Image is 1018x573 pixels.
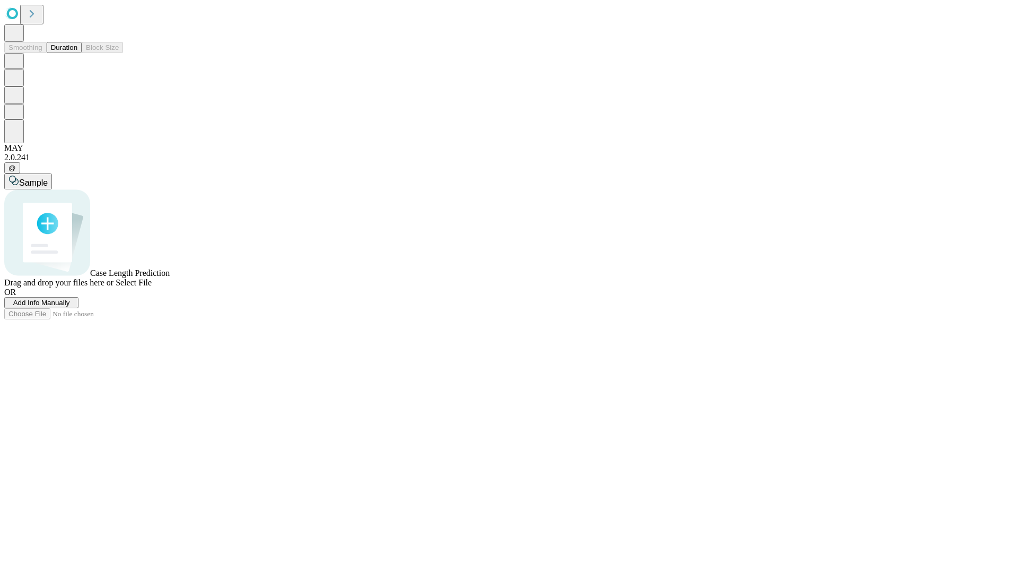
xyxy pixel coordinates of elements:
[47,42,82,53] button: Duration
[4,173,52,189] button: Sample
[4,288,16,297] span: OR
[4,278,113,287] span: Drag and drop your files here or
[4,297,78,308] button: Add Info Manually
[82,42,123,53] button: Block Size
[4,153,1014,162] div: 2.0.241
[8,164,16,172] span: @
[19,178,48,187] span: Sample
[90,268,170,277] span: Case Length Prediction
[4,143,1014,153] div: MAY
[4,162,20,173] button: @
[4,42,47,53] button: Smoothing
[13,299,70,307] span: Add Info Manually
[116,278,152,287] span: Select File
